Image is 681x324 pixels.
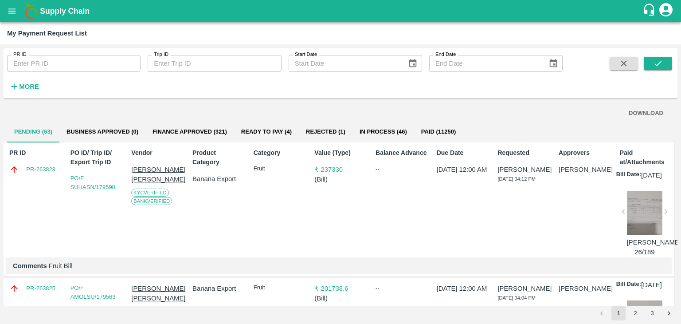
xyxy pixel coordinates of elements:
[414,121,463,142] button: Paid (11250)
[497,284,549,293] p: [PERSON_NAME]
[662,306,676,320] button: Go to next page
[7,28,87,39] div: My Payment Request List
[13,51,27,58] label: PR ID
[559,148,611,158] p: Approvers
[131,197,172,205] span: Bank Verified
[70,148,122,167] p: PO ID/ Trip ID/ Export Trip ID
[611,306,626,320] button: page 1
[13,262,47,269] b: Comments
[254,148,305,158] p: Category
[131,165,183,185] p: [PERSON_NAME] [PERSON_NAME]
[234,121,299,142] button: Ready To Pay (4)
[314,148,366,158] p: Value (Type)
[559,165,611,174] p: [PERSON_NAME]
[437,284,489,293] p: [DATE] 12:00 AM
[645,306,659,320] button: Go to page 3
[628,306,642,320] button: Go to page 2
[593,306,677,320] nav: pagination navigation
[545,55,562,72] button: Choose date
[620,148,672,167] p: Paid at/Attachments
[352,121,414,142] button: In Process (46)
[497,148,549,158] p: Requested
[40,5,642,17] a: Supply Chain
[314,174,366,184] p: ( Bill )
[7,79,41,94] button: More
[642,3,658,19] div: customer-support
[497,295,536,300] span: [DATE] 04:04 PM
[2,1,22,21] button: open drawer
[616,170,641,180] p: Bill Date:
[376,148,427,158] p: Balance Advance
[131,284,183,304] p: [PERSON_NAME] [PERSON_NAME]
[70,175,115,190] a: PO/F SUHASN/179598
[376,165,427,174] div: --
[376,284,427,292] div: --
[192,174,244,184] p: Banana Export
[314,293,366,303] p: ( Bill )
[13,261,665,271] p: Fruit Bill
[314,284,366,293] p: ₹ 201738.6
[154,51,168,58] label: Trip ID
[7,55,141,72] input: Enter PR ID
[435,51,456,58] label: End Date
[254,165,305,173] p: Fruit
[616,280,641,290] p: Bill Date:
[289,55,401,72] input: Start Date
[40,7,90,16] b: Supply Chain
[19,83,39,90] strong: More
[497,165,549,174] p: [PERSON_NAME]
[658,2,674,20] div: account of current user
[429,55,541,72] input: End Date
[192,148,244,167] p: Product Category
[314,165,366,174] p: ₹ 237330
[59,121,145,142] button: Business Approved (0)
[254,284,305,292] p: Fruit
[148,55,281,72] input: Enter Trip ID
[559,284,611,293] p: [PERSON_NAME]
[299,121,352,142] button: Rejected (1)
[437,165,489,174] p: [DATE] 12:00 AM
[625,106,667,121] button: DOWNLOAD
[22,2,40,20] img: logo
[295,51,317,58] label: Start Date
[131,189,168,197] span: KYC Verified
[9,148,61,158] p: PR ID
[497,176,536,182] span: [DATE] 04:12 PM
[627,237,662,257] p: [PERSON_NAME]/25-26/189
[26,284,55,293] a: PR-263825
[7,121,59,142] button: Pending (63)
[404,55,421,72] button: Choose date
[437,148,489,158] p: Due Date
[145,121,234,142] button: Finance Approved (321)
[641,280,662,290] p: [DATE]
[70,284,116,300] a: PO/F AMOLSU/179563
[641,170,662,180] p: [DATE]
[26,165,55,174] a: PR-263828
[131,148,183,158] p: Vendor
[192,284,244,293] p: Banana Export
